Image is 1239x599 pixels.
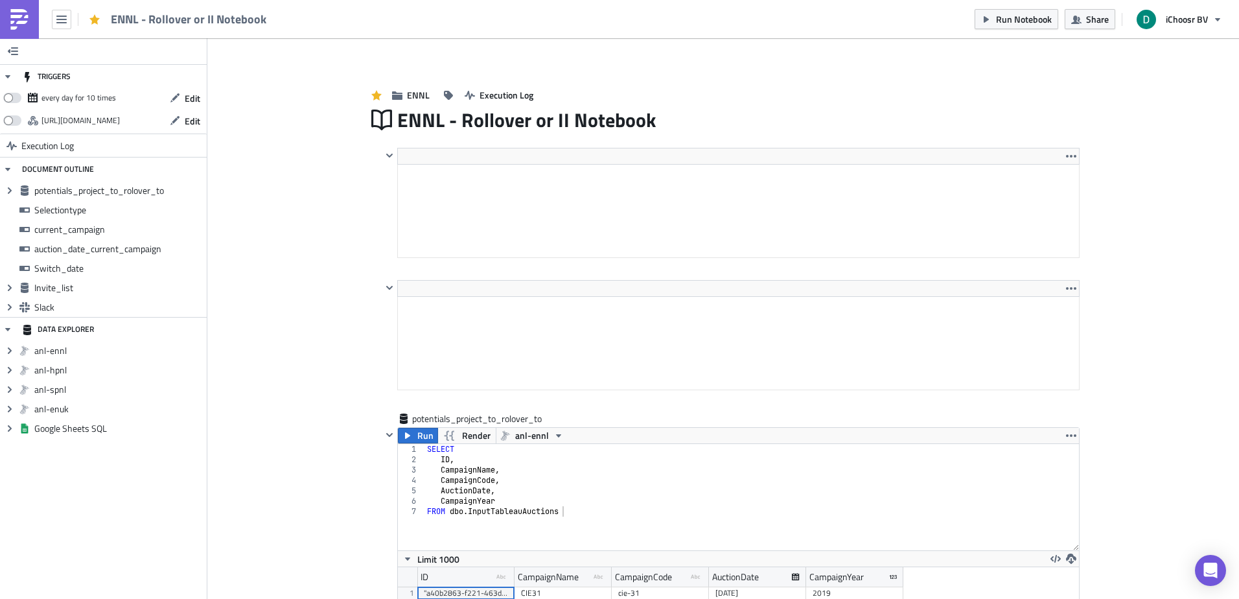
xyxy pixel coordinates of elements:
[34,282,203,294] span: Invite_list
[163,88,207,108] button: Edit
[41,111,120,130] div: https://pushmetrics.io/api/v1/report/8ArX4aArN5/webhook?token=7a1dd5ce562d4cafbdc41a2df7614ff3
[417,552,459,566] span: Limit 1000
[480,88,533,102] span: Execution Log
[398,465,424,475] div: 3
[34,384,203,395] span: anl-spnl
[518,567,579,587] div: CampaignName
[515,428,549,443] span: anl-ennl
[412,412,543,425] span: potentials_project_to_rolover_to
[34,204,203,216] span: Selectiontype
[1129,5,1229,34] button: iChoosr BV
[1166,12,1208,26] span: iChoosr BV
[398,428,438,443] button: Run
[975,9,1058,29] button: Run Notebook
[34,301,203,313] span: Slack
[398,444,424,454] div: 1
[382,427,397,443] button: Hide content
[458,85,540,105] button: Execution Log
[407,88,430,102] span: ENNL
[397,108,657,132] span: ENNL - Rollover or II Notebook
[417,428,434,443] span: Run
[398,551,464,567] button: Limit 1000
[398,496,424,506] div: 6
[34,224,203,235] span: current_campaign
[22,65,71,88] div: TRIGGERS
[496,428,568,443] button: anl-ennl
[398,165,1079,257] iframe: Rich Text Area
[996,12,1052,26] span: Run Notebook
[163,111,207,131] button: Edit
[34,243,203,255] span: auction_date_current_campaign
[398,454,424,465] div: 2
[9,9,30,30] img: PushMetrics
[437,428,496,443] button: Render
[382,148,397,163] button: Hide content
[22,158,94,181] div: DOCUMENT OUTLINE
[185,91,200,105] span: Edit
[34,423,203,434] span: Google Sheets SQL
[1195,555,1226,586] div: Open Intercom Messenger
[34,345,203,357] span: anl-ennl
[111,12,268,27] span: ENNL - Rollover or II Notebook
[1065,9,1115,29] button: Share
[34,263,203,274] span: Switch_date
[382,280,397,296] button: Hide content
[22,318,94,341] div: DATA EXPLORER
[34,403,203,415] span: anl-enuk
[712,567,759,587] div: AuctionDate
[462,428,491,443] span: Render
[41,88,116,108] div: every day for 10 times
[398,475,424,486] div: 4
[34,185,203,196] span: potentials_project_to_rolover_to
[809,567,864,587] div: CampaignYear
[1135,8,1157,30] img: Avatar
[1086,12,1109,26] span: Share
[398,486,424,496] div: 5
[398,297,1079,390] iframe: Rich Text Area
[185,114,200,128] span: Edit
[386,85,436,105] button: ENNL
[615,567,672,587] div: CampaignCode
[398,506,424,517] div: 7
[421,567,428,587] div: ID
[34,364,203,376] span: anl-hpnl
[21,134,74,158] span: Execution Log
